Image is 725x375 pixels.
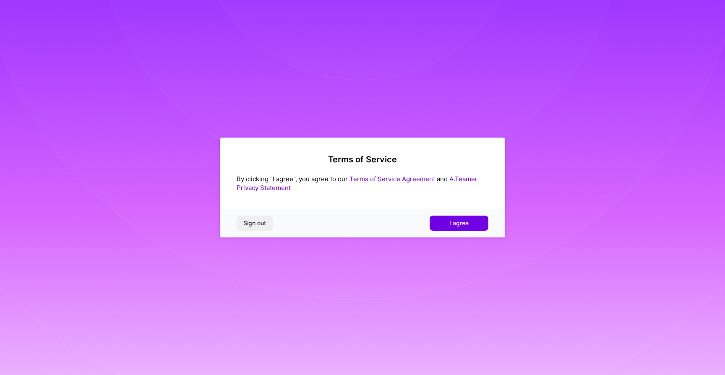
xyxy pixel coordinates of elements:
[237,154,488,164] h2: Terms of Service
[349,175,435,183] a: Terms of Service Agreement
[430,216,488,231] button: I agree
[237,216,273,231] button: Sign out
[243,219,266,227] span: Sign out
[449,219,469,227] span: I agree
[237,174,488,192] div: By clicking "I agree", you agree to our and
